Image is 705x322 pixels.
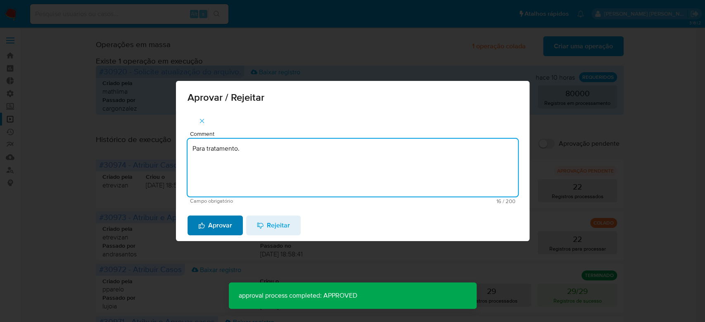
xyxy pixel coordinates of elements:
[188,215,243,235] button: Aprovar
[190,131,520,137] span: Comment
[188,139,518,197] textarea: Para tratamento.
[353,199,515,204] span: Máximo 200 caracteres
[246,215,301,235] button: Rejeitar
[198,216,232,234] span: Aprovar
[190,198,353,204] span: Campo obrigatório
[188,92,518,102] span: Aprovar / Rejeitar
[257,216,290,234] span: Rejeitar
